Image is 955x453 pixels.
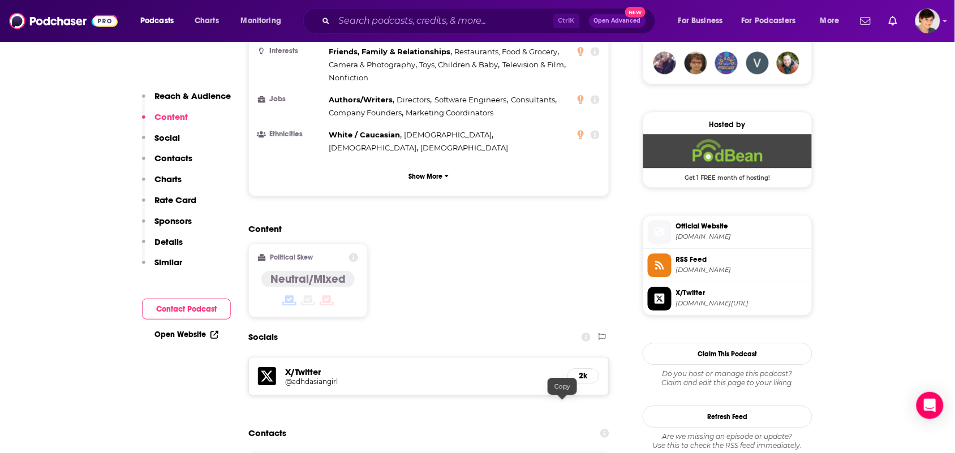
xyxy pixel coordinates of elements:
[670,12,737,30] button: open menu
[511,95,555,104] span: Consultants
[154,215,192,226] p: Sponsors
[187,12,226,30] a: Charts
[270,272,346,286] h4: Neutral/Mixed
[553,14,580,28] span: Ctrl K
[643,134,812,168] img: Podbean Deal: Get 1 FREE month of hosting!
[140,13,174,29] span: Podcasts
[248,223,600,234] h2: Content
[746,51,769,74] img: vanessavenezia17
[154,257,182,268] p: Similar
[643,134,812,180] a: Podbean Deal: Get 1 FREE month of hosting!
[420,58,500,71] span: ,
[676,288,807,298] span: X/Twitter
[420,60,498,69] span: Toys, Children & Baby
[142,299,231,320] button: Contact Podcast
[241,13,281,29] span: Monitoring
[643,369,812,378] span: Do you host or manage this podcast?
[884,11,902,31] a: Show notifications dropdown
[142,111,188,132] button: Content
[625,7,646,18] span: New
[270,253,313,261] h2: Political Skew
[648,287,807,310] a: X/Twitter[DOMAIN_NAME][URL]
[856,11,875,31] a: Show notifications dropdown
[142,90,231,111] button: Reach & Audience
[154,195,196,205] p: Rate Card
[676,221,807,231] span: Official Website
[154,153,192,163] p: Contacts
[329,95,393,104] span: Authors/Writers
[405,128,494,141] span: ,
[503,58,566,71] span: ,
[258,131,324,138] h3: Ethnicities
[715,51,738,74] img: go-adhd
[329,108,402,117] span: Company Founders
[503,60,565,69] span: Television & Film
[405,130,492,139] span: [DEMOGRAPHIC_DATA]
[9,10,118,32] a: Podchaser - Follow, Share and Rate Podcasts
[594,18,641,24] span: Open Advanced
[812,12,854,30] button: open menu
[742,13,796,29] span: For Podcasters
[329,128,402,141] span: ,
[455,45,560,58] span: ,
[329,45,452,58] span: ,
[406,108,494,117] span: Marketing Coordinators
[643,168,812,182] span: Get 1 FREE month of hosting!
[734,12,812,30] button: open menu
[142,132,180,153] button: Social
[154,330,218,339] a: Open Website
[329,58,417,71] span: ,
[258,96,324,103] h3: Jobs
[685,51,707,74] img: Mmrtomp66
[154,174,182,184] p: Charts
[643,405,812,428] button: Refresh Feed
[643,432,812,450] div: Are we missing an episode or update? Use this to check the RSS feed immediately.
[915,8,940,33] span: Logged in as bethwouldknow
[314,8,666,34] div: Search podcasts, credits, & more...
[777,51,799,74] img: Marshall
[132,12,188,30] button: open menu
[643,120,812,130] div: Hosted by
[329,47,450,56] span: Friends, Family & Relationships
[577,371,590,381] h5: 2k
[397,93,432,106] span: ,
[409,172,443,180] p: Show More
[548,378,577,395] div: Copy
[653,51,676,74] img: BordeauxBiDesign
[329,106,403,119] span: ,
[643,369,812,387] div: Claim and edit this page to your liking.
[142,215,192,236] button: Sponsors
[329,93,394,106] span: ,
[154,236,183,247] p: Details
[676,266,807,274] span: feed.podbean.com
[676,254,807,265] span: RSS Feed
[676,299,807,308] span: twitter.com/adhdasiangirl
[154,90,231,101] p: Reach & Audience
[142,195,196,215] button: Rate Card
[643,343,812,365] button: Claim This Podcast
[435,93,509,106] span: ,
[142,153,192,174] button: Contacts
[648,220,807,244] a: Official Website[DOMAIN_NAME]
[397,95,431,104] span: Directors
[154,132,180,143] p: Social
[285,366,558,377] h5: X/Twitter
[248,326,278,348] h2: Socials
[142,174,182,195] button: Charts
[258,166,600,187] button: Show More
[248,422,286,444] h2: Contacts
[917,392,944,419] div: Open Intercom Messenger
[329,73,368,82] span: Nonfiction
[589,14,646,28] button: Open AdvancedNew
[678,13,723,29] span: For Business
[455,47,558,56] span: Restaurants, Food & Grocery
[233,12,296,30] button: open menu
[285,377,466,386] h5: @adhdasiangirl
[648,253,807,277] a: RSS Feed[DOMAIN_NAME]
[915,8,940,33] img: User Profile
[435,95,507,104] span: Software Engineers
[195,13,219,29] span: Charts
